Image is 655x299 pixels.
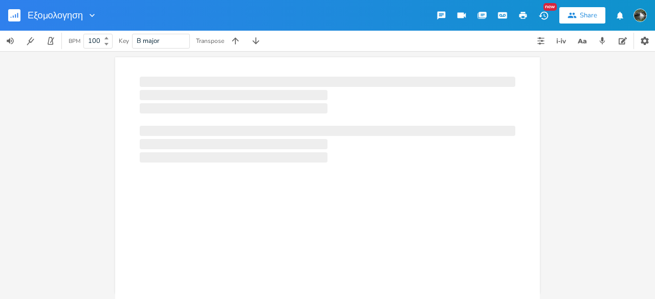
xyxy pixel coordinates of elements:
div: New [543,3,557,11]
span: B major [137,36,160,45]
img: Themistoklis Christou [634,9,647,22]
div: Share [580,11,597,20]
div: BPM [69,38,80,44]
div: Transpose [196,38,224,44]
span: Εξομολογηση [28,11,83,20]
button: Share [559,7,605,24]
div: Key [119,38,129,44]
button: New [533,6,554,25]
